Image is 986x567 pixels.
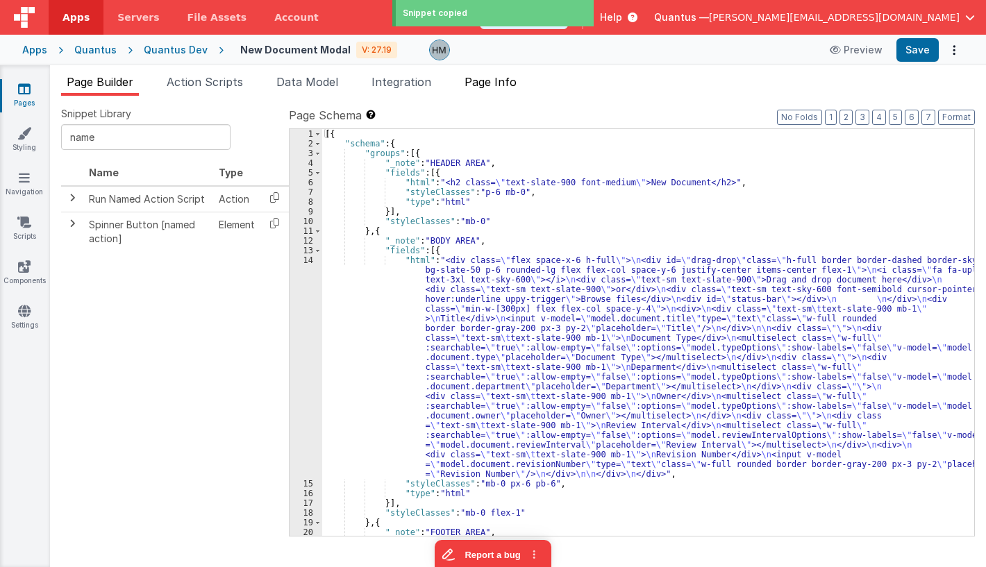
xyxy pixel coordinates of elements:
td: Element [213,212,260,251]
div: Quantus [74,43,117,57]
input: Search Snippets ... [61,124,231,150]
span: Page Schema [289,107,362,124]
div: 11 [290,226,322,236]
h4: New Document Modal [240,44,351,55]
div: 13 [290,246,322,255]
span: Snippet Library [61,107,131,121]
button: Preview [821,39,891,61]
div: 1 [290,129,322,139]
span: Data Model [276,75,338,89]
span: Type [219,167,243,178]
span: Apps [62,10,90,24]
span: Name [89,167,119,178]
div: 6 [290,178,322,187]
button: Save [896,38,939,62]
div: 9 [290,207,322,217]
div: 16 [290,489,322,498]
div: 2 [290,139,322,149]
div: 18 [290,508,322,518]
span: File Assets [187,10,247,24]
button: 3 [855,110,869,125]
button: No Folds [777,110,822,125]
div: 10 [290,217,322,226]
button: Quantus — [PERSON_NAME][EMAIL_ADDRESS][DOMAIN_NAME] [654,10,975,24]
div: 7 [290,187,322,197]
td: Run Named Action Script [83,186,213,212]
div: V: 27.19 [356,42,397,58]
div: 14 [290,255,322,479]
div: 15 [290,479,322,489]
span: Integration [371,75,431,89]
td: Spinner Button [named action] [83,212,213,251]
div: Apps [22,43,47,57]
div: Snippet copied [403,7,587,19]
span: Action Scripts [167,75,243,89]
td: Action [213,186,260,212]
div: 4 [290,158,322,168]
div: Quantus Dev [144,43,208,57]
div: 8 [290,197,322,207]
div: 19 [290,518,322,527]
span: Quantus — [654,10,709,24]
span: [PERSON_NAME][EMAIL_ADDRESS][DOMAIN_NAME] [709,10,960,24]
button: Format [938,110,975,125]
span: Help [600,10,622,24]
button: 7 [921,110,935,125]
div: 20 [290,527,322,537]
button: 4 [872,110,886,125]
span: Page Builder [67,75,133,89]
button: 5 [889,110,902,125]
span: Servers [117,10,159,24]
div: 3 [290,149,322,158]
button: 2 [839,110,853,125]
img: 1b65a3e5e498230d1b9478315fee565b [430,40,449,60]
span: Page Info [465,75,517,89]
button: Options [944,40,964,60]
div: 5 [290,168,322,178]
button: 1 [825,110,837,125]
button: 6 [905,110,919,125]
div: 12 [290,236,322,246]
div: 17 [290,498,322,508]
